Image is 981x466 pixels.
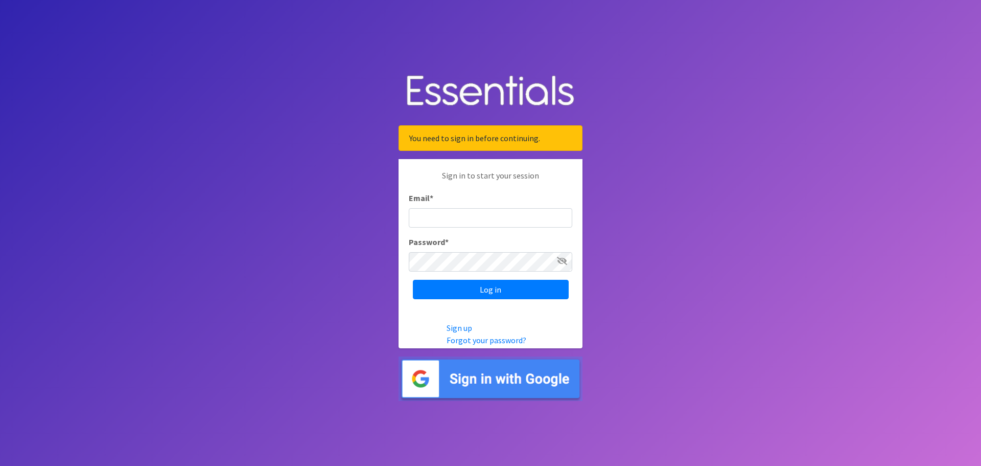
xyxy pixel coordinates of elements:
img: Sign in with Google [399,357,582,401]
label: Password [409,236,449,248]
div: You need to sign in before continuing. [399,125,582,151]
a: Sign up [447,323,472,333]
input: Log in [413,280,569,299]
img: Human Essentials [399,65,582,118]
label: Email [409,192,433,204]
abbr: required [445,237,449,247]
p: Sign in to start your session [409,169,572,192]
abbr: required [430,193,433,203]
a: Forgot your password? [447,335,526,345]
